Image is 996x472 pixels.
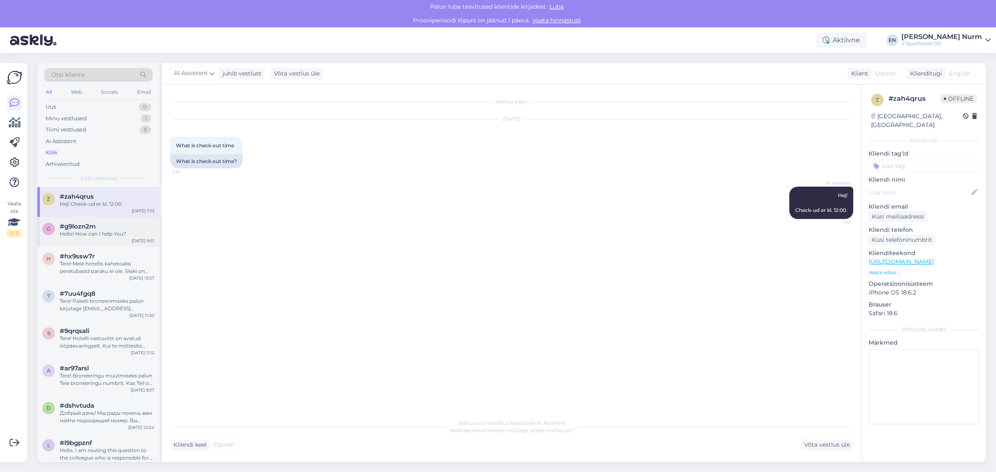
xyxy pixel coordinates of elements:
div: Web [69,87,84,97]
a: [URL][DOMAIN_NAME] [869,258,934,265]
span: AI Assistent [174,69,208,78]
div: [PERSON_NAME] Nurm [901,34,982,40]
div: Tere! Meie hotellis kahetoalisi peretubasid paraku ei ole. Siiski on Superior toaklassis kaks toa... [60,260,154,275]
div: [DATE] [170,115,853,123]
span: What is check out time [176,142,234,148]
div: [DATE] 9:51 [132,238,154,244]
div: Tere! Paketi broneerimiseks palun kirjutage [EMAIL_ADDRESS][DOMAIN_NAME] või helistage [PHONE_NUM... [60,297,154,312]
div: Hello, I am routing this question to the colleague who is responsible for this topic. The reply m... [60,447,154,462]
span: Kõik vestlused [81,175,117,182]
span: Vestluse ülevõtmiseks vajutage [450,427,574,433]
div: [DATE] 11:12 [131,350,154,356]
span: English [949,69,971,78]
div: Hej! Check-ud er kl. 12:00. [60,200,154,208]
span: d [46,405,51,411]
a: [PERSON_NAME] NurmV Spaahotell OÜ [901,34,991,47]
span: #dshvtuda [60,402,94,409]
p: Kliendi email [869,202,979,211]
span: AI Assistent [820,180,851,186]
div: Kliendi info [869,137,979,144]
div: juhib vestlust [219,69,261,78]
div: 0 / 3 [7,230,22,237]
div: 1 [141,114,151,123]
div: [DATE] 12:04 [128,424,154,431]
div: 8 [139,126,151,134]
span: Otsi kliente [51,71,85,79]
span: #ar97arsl [60,365,89,372]
span: #7uu4fgq8 [60,290,95,297]
div: Tiimi vestlused [46,126,86,134]
span: 9 [47,330,50,336]
span: #g9lozn2m [60,223,96,230]
div: Hello! How can I help You? [60,230,154,238]
input: Lisa tag [869,160,979,172]
div: 0 [139,103,151,111]
p: Safari 18.6 [869,309,979,318]
div: All [44,87,54,97]
p: iPhone OS 18.6.2 [869,288,979,297]
span: #l9bgpznf [60,439,92,447]
div: Minu vestlused [46,114,87,123]
p: Kliendi tag'id [869,149,979,158]
span: Vestlus on määratud kasutajale AI Assistent [458,420,566,426]
div: Klienditugi [907,69,942,78]
div: Email [135,87,153,97]
span: l [47,442,50,448]
div: Vaata siia [7,200,22,237]
div: [DATE] 13:57 [129,275,154,281]
span: #9qrqsali [60,327,89,335]
div: Küsi meiliaadressi [869,211,928,222]
div: [DATE] 11:30 [129,312,154,319]
div: Vestlus algas [170,98,853,105]
div: Võta vestlus üle [801,439,853,450]
span: #hx9ssw7r [60,253,95,260]
div: V Spaahotell OÜ [901,40,982,47]
div: [DATE] 8:37 [131,387,154,393]
div: # zah4qrus [889,94,940,104]
i: „Võtke vestlus üle” [528,427,574,433]
div: Kõik [46,148,58,157]
p: Brauser [869,300,979,309]
div: Küsi telefoninumbrit [869,234,935,246]
div: Uus [46,103,56,111]
span: Offline [940,94,977,103]
p: Operatsioonisüsteem [869,280,979,288]
div: [PERSON_NAME] [869,326,979,333]
span: z [876,97,879,103]
div: Tere! Broneeringu muutmiseks palun Teie broneeringu numbrit. Kas Teil on ka mõni alternatiivne ku... [60,372,154,387]
p: Vaata edasi ... [869,269,979,276]
span: #zah4qrus [60,193,94,200]
p: Klienditeekond [869,249,979,258]
p: Kliendi nimi [869,175,979,184]
span: Danish [214,440,234,449]
p: Märkmed [869,338,979,347]
div: What is check out time? [170,154,243,168]
span: 7:13 [820,219,851,226]
div: [DATE] 7:13 [132,208,154,214]
div: Klient [848,69,868,78]
input: Lisa nimi [869,188,970,197]
span: Luba [547,3,566,10]
div: Добрый день! Мы рады помочь вам найти подходящий номер. Вы можете использовать спа-центр с момент... [60,409,154,424]
div: AI Assistent [46,137,76,146]
span: a [47,367,51,374]
p: Kliendi telefon [869,226,979,234]
div: [GEOGRAPHIC_DATA], [GEOGRAPHIC_DATA] [871,112,963,129]
span: 7:13 [173,169,204,175]
a: Vaata hinnastust [530,17,583,24]
div: [DATE] 21:01 [129,462,154,468]
div: EN [886,34,898,46]
div: Tere! Hotelli vastuvõtt on avatud ööpäevaringselt. Kui te mõtlesite spaa lahtiolekuaegasid, siis ... [60,335,154,350]
div: Aktiivne [816,33,867,48]
span: z [47,196,50,202]
span: 7 [47,293,50,299]
div: Socials [99,87,120,97]
img: Askly Logo [7,70,22,85]
span: g [47,226,51,232]
div: Arhiveeritud [46,160,80,168]
div: Võta vestlus üle [271,68,323,79]
span: Danish [875,69,896,78]
div: Kliendi keel [170,440,207,449]
span: h [46,255,51,262]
